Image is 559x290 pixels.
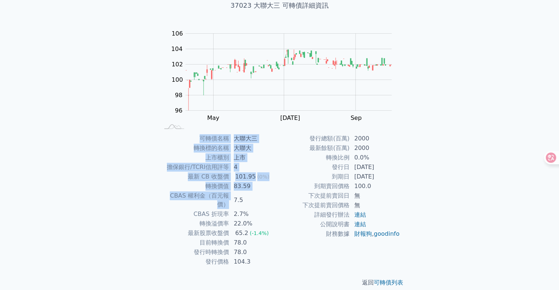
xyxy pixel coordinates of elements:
[350,229,400,239] td: ,
[350,134,400,143] td: 2000
[172,30,183,37] tspan: 106
[250,230,269,236] span: (-1.4%)
[350,172,400,181] td: [DATE]
[159,257,229,267] td: 發行價格
[229,181,280,191] td: 83.59
[159,181,229,191] td: 轉換價值
[150,278,409,287] p: 返回
[167,30,402,121] g: Chart
[354,221,366,228] a: 連結
[159,172,229,181] td: 最新 CB 收盤價
[350,153,400,162] td: 0.0%
[354,230,372,237] a: 財報狗
[159,209,229,219] td: CBAS 折現率
[280,162,350,172] td: 發行日
[229,143,280,153] td: 大聯大
[159,143,229,153] td: 轉換標的名稱
[159,162,229,172] td: 擔保銀行/TCRI信用評等
[159,134,229,143] td: 可轉債名稱
[229,257,280,267] td: 104.3
[150,0,409,11] h1: 37023 大聯大三 可轉債詳細資訊
[374,279,403,286] a: 可轉債列表
[229,153,280,162] td: 上市
[280,134,350,143] td: 發行總額(百萬)
[234,229,250,238] div: 65.2
[175,107,182,114] tspan: 96
[522,255,559,290] iframe: Chat Widget
[350,181,400,191] td: 100.0
[280,210,350,220] td: 詳細發行辦法
[280,229,350,239] td: 財務數據
[159,238,229,247] td: 目前轉換價
[350,143,400,153] td: 2000
[229,247,280,257] td: 78.0
[280,181,350,191] td: 到期賣回價格
[171,45,183,52] tspan: 104
[280,172,350,181] td: 到期日
[229,162,280,172] td: 4
[522,255,559,290] div: 聊天小工具
[159,191,229,209] td: CBAS 權利金（百元報價）
[350,191,400,201] td: 無
[280,201,350,210] td: 下次提前賣回價格
[159,219,229,228] td: 轉換溢價率
[207,114,219,121] tspan: May
[354,211,366,218] a: 連結
[229,219,280,228] td: 22.0%
[280,191,350,201] td: 下次提前賣回日
[229,134,280,143] td: 大聯大三
[350,201,400,210] td: 無
[350,162,400,172] td: [DATE]
[234,172,257,181] div: 101.95
[229,191,280,209] td: 7.5
[280,153,350,162] td: 轉換比例
[351,114,362,121] tspan: Sep
[374,230,399,237] a: goodinfo
[280,114,300,121] tspan: [DATE]
[229,238,280,247] td: 78.0
[159,153,229,162] td: 上市櫃別
[175,92,182,99] tspan: 98
[280,220,350,229] td: 公開說明書
[172,76,183,83] tspan: 100
[159,247,229,257] td: 發行時轉換價
[229,209,280,219] td: 2.7%
[280,143,350,153] td: 最新餘額(百萬)
[172,61,183,68] tspan: 102
[257,174,269,180] span: (0%)
[159,228,229,238] td: 最新股票收盤價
